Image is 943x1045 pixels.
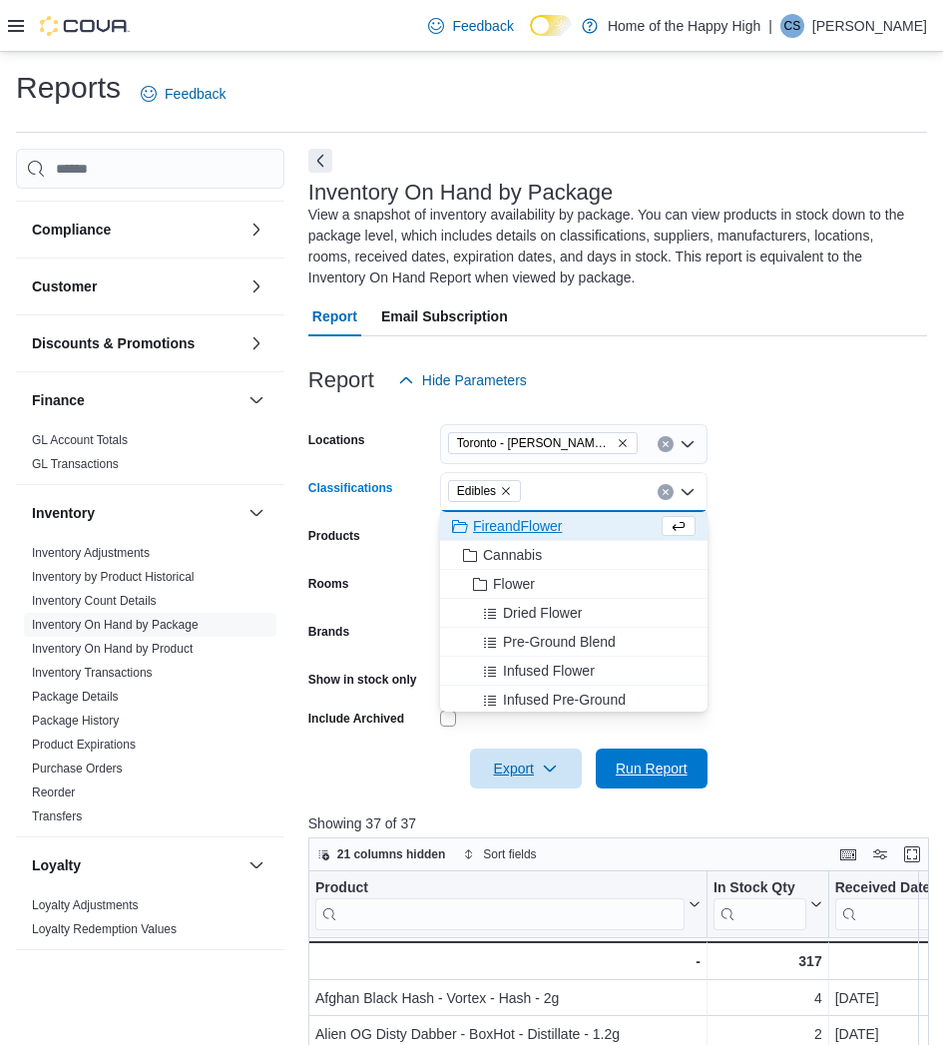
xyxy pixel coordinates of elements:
div: Product [315,879,685,898]
div: Afghan Black Hash - Vortex - Hash - 2g [315,987,701,1011]
button: OCM [32,968,240,988]
a: GL Transactions [32,457,119,471]
span: Pre-Ground Blend [503,632,616,652]
button: Loyalty [32,855,240,875]
div: 317 [713,949,822,973]
a: Inventory Transactions [32,666,153,680]
div: Loyalty [16,893,284,949]
div: In Stock Qty [713,879,806,898]
span: Toronto - Danforth Ave - Friendly Stranger [448,432,638,454]
div: Product [315,879,685,930]
a: Package Details [32,690,119,704]
div: In Stock Qty [713,879,806,930]
button: Next [308,149,332,173]
a: Feedback [420,6,521,46]
a: Transfers [32,809,82,823]
h3: Inventory On Hand by Package [308,181,614,205]
span: Package History [32,713,119,729]
span: Product Expirations [32,737,136,753]
button: Hide Parameters [390,360,535,400]
h3: Customer [32,276,97,296]
button: Customer [244,274,268,298]
span: Loyalty Adjustments [32,897,139,913]
a: Inventory by Product Historical [32,570,195,584]
span: Report [312,296,357,336]
span: Transfers [32,808,82,824]
span: FireandFlower [473,516,562,536]
h3: Finance [32,390,85,410]
h3: Loyalty [32,855,81,875]
h3: Report [308,368,374,392]
button: FireandFlower [440,512,707,541]
button: Inventory [32,503,240,523]
button: OCM [244,966,268,990]
a: Package History [32,714,119,728]
div: - [314,949,701,973]
img: Cova [40,16,130,36]
button: Sort fields [455,842,544,866]
button: In Stock Qty [713,879,822,930]
button: Display options [868,842,892,866]
a: Purchase Orders [32,762,123,776]
a: Inventory On Hand by Product [32,642,193,656]
span: Dried Flower [503,603,582,623]
button: Remove Toronto - Danforth Ave - Friendly Stranger from selection in this group [617,437,629,449]
h3: Inventory [32,503,95,523]
p: Showing 37 of 37 [308,813,936,833]
h3: Compliance [32,220,111,240]
input: Dark Mode [530,15,572,36]
h1: Reports [16,68,121,108]
button: Export [470,749,582,788]
span: Loyalty Redemption Values [32,921,177,937]
span: Edibles [448,480,521,502]
span: Inventory Transactions [32,665,153,681]
a: Inventory On Hand by Package [32,618,199,632]
span: Inventory On Hand by Product [32,641,193,657]
div: Finance [16,428,284,484]
a: Product Expirations [32,738,136,752]
button: Infused Pre-Ground [440,686,707,715]
a: Loyalty Adjustments [32,898,139,912]
label: Products [308,528,360,544]
button: Flower [440,570,707,599]
span: Hide Parameters [422,370,527,390]
span: Infused Flower [503,661,595,681]
a: Reorder [32,785,75,799]
p: [PERSON_NAME] [812,14,927,38]
span: Feedback [452,16,513,36]
label: Brands [308,624,349,640]
span: Edibles [457,481,496,501]
span: Reorder [32,784,75,800]
div: 4 [713,987,822,1011]
button: Discounts & Promotions [244,331,268,355]
button: Discounts & Promotions [32,333,240,353]
button: Inventory [244,501,268,525]
span: GL Account Totals [32,432,128,448]
button: Compliance [244,218,268,242]
button: Open list of options [680,436,696,452]
a: Inventory Adjustments [32,546,150,560]
a: Inventory Count Details [32,594,157,608]
span: Run Report [616,759,688,779]
button: Finance [32,390,240,410]
div: Christine Sommerville [780,14,804,38]
button: Compliance [32,220,240,240]
label: Show in stock only [308,672,417,688]
button: Remove Edibles from selection in this group [500,485,512,497]
span: Export [482,749,570,788]
button: Dried Flower [440,599,707,628]
p: | [768,14,772,38]
span: Inventory Adjustments [32,545,150,561]
span: GL Transactions [32,456,119,472]
span: Package Details [32,689,119,705]
span: Inventory by Product Historical [32,569,195,585]
button: Customer [32,276,240,296]
span: Feedback [165,84,226,104]
button: Cannabis [440,541,707,570]
span: Purchase Orders [32,761,123,777]
button: 21 columns hidden [309,842,454,866]
span: Flower [493,574,535,594]
button: Run Report [596,749,707,788]
span: Inventory Count Details [32,593,157,609]
label: Locations [308,432,365,448]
